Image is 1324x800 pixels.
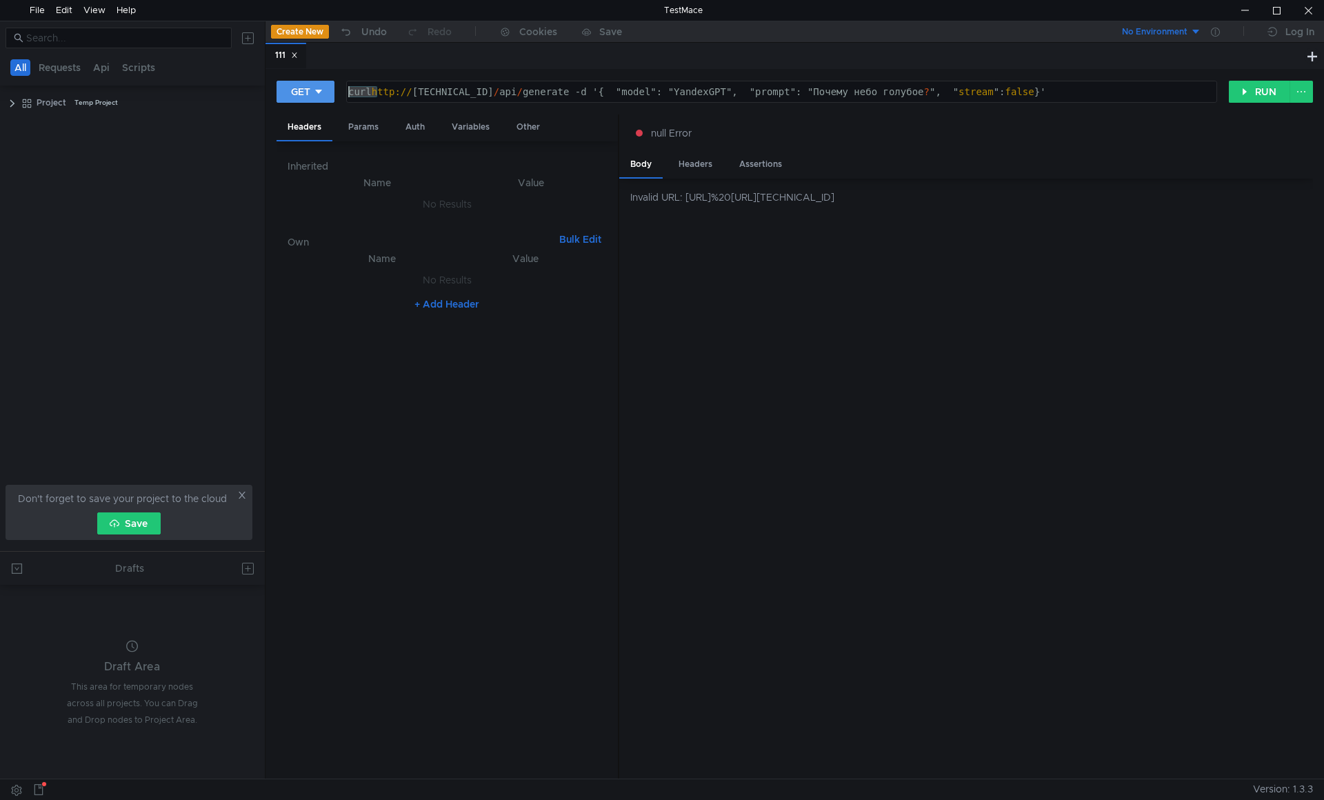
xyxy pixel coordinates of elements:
[1122,26,1187,39] div: No Environment
[329,21,397,42] button: Undo
[34,59,85,76] button: Requests
[455,174,606,191] th: Value
[18,490,227,507] span: Don't forget to save your project to the cloud
[288,158,607,174] h6: Inherited
[455,250,596,267] th: Value
[275,48,298,63] div: 111
[554,231,607,248] button: Bulk Edit
[428,23,452,40] div: Redo
[10,59,30,76] button: All
[1253,779,1313,799] span: Version: 1.3.3
[619,152,663,179] div: Body
[118,59,159,76] button: Scripts
[288,234,554,250] h6: Own
[441,114,501,140] div: Variables
[299,174,456,191] th: Name
[97,512,161,534] button: Save
[291,84,310,99] div: GET
[409,296,485,312] button: + Add Header
[423,274,472,286] nz-embed-empty: No Results
[397,21,461,42] button: Redo
[651,126,692,141] span: null Error
[277,81,334,103] button: GET
[1285,23,1314,40] div: Log In
[271,25,329,39] button: Create New
[728,152,793,177] div: Assertions
[115,560,144,577] div: Drafts
[1229,81,1290,103] button: RUN
[277,114,332,141] div: Headers
[37,92,66,113] div: Project
[74,92,118,113] div: Temp Project
[630,190,1313,205] div: Invalid URL: [URL]%20[URL][TECHNICAL_ID]
[89,59,114,76] button: Api
[423,198,472,210] nz-embed-empty: No Results
[361,23,387,40] div: Undo
[310,250,455,267] th: Name
[668,152,723,177] div: Headers
[505,114,551,140] div: Other
[519,23,557,40] div: Cookies
[599,27,622,37] div: Save
[394,114,436,140] div: Auth
[337,114,390,140] div: Params
[26,30,223,46] input: Search...
[1105,21,1201,43] button: No Environment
